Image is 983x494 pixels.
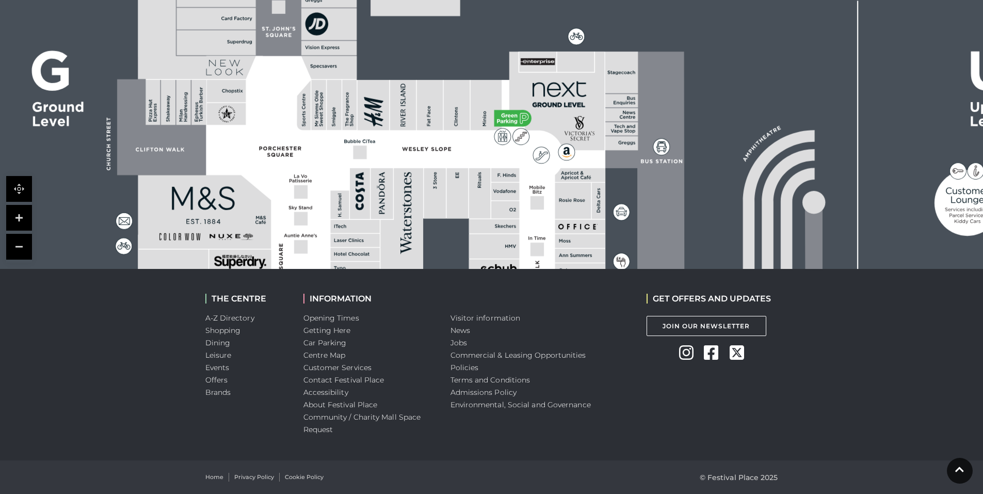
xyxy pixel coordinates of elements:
[450,313,521,323] a: Visitor information
[647,316,766,336] a: Join Our Newsletter
[205,473,223,482] a: Home
[234,473,274,482] a: Privacy Policy
[450,388,517,397] a: Admissions Policy
[205,388,231,397] a: Brands
[647,294,771,304] h2: GET OFFERS AND UPDATES
[700,471,778,484] p: © Festival Place 2025
[205,294,288,304] h2: THE CENTRE
[285,473,324,482] a: Cookie Policy
[303,294,435,304] h2: INFORMATION
[450,375,530,385] a: Terms and Conditions
[450,350,586,360] a: Commercial & Leasing Opportunities
[450,363,479,372] a: Policies
[450,338,467,347] a: Jobs
[303,412,421,434] a: Community / Charity Mall Space Request
[303,400,378,409] a: About Festival Place
[303,388,348,397] a: Accessibility
[205,363,230,372] a: Events
[205,326,241,335] a: Shopping
[303,363,372,372] a: Customer Services
[205,350,232,360] a: Leisure
[450,326,470,335] a: News
[450,400,591,409] a: Environmental, Social and Governance
[205,313,254,323] a: A-Z Directory
[303,338,347,347] a: Car Parking
[303,313,359,323] a: Opening Times
[205,338,231,347] a: Dining
[303,326,351,335] a: Getting Here
[303,350,346,360] a: Centre Map
[303,375,384,385] a: Contact Festival Place
[205,375,228,385] a: Offers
